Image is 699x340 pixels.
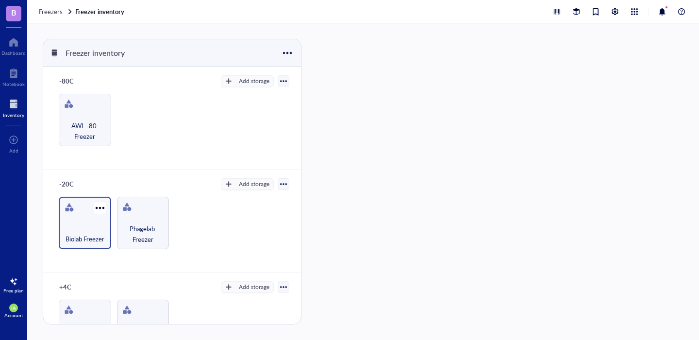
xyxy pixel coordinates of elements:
[9,148,18,153] div: Add
[121,223,165,245] span: Phagelab Freezer
[1,34,26,56] a: Dashboard
[39,7,63,16] span: Freezers
[221,281,274,293] button: Add storage
[239,180,269,188] div: Add storage
[66,234,104,244] span: Biolab Freezer
[11,6,17,18] span: B
[61,45,129,61] div: Freezer inventory
[55,177,113,191] div: -20C
[11,305,16,311] span: IA
[55,280,113,294] div: +4C
[75,7,126,16] a: Freezer inventory
[2,66,25,87] a: Notebook
[239,77,269,85] div: Add storage
[39,7,73,16] a: Freezers
[63,120,107,142] span: AWL -80 Freezer
[3,112,24,118] div: Inventory
[4,312,23,318] div: Account
[221,75,274,87] button: Add storage
[3,288,24,293] div: Free plan
[1,50,26,56] div: Dashboard
[2,81,25,87] div: Notebook
[239,283,269,291] div: Add storage
[3,97,24,118] a: Inventory
[221,178,274,190] button: Add storage
[55,74,113,88] div: -80C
